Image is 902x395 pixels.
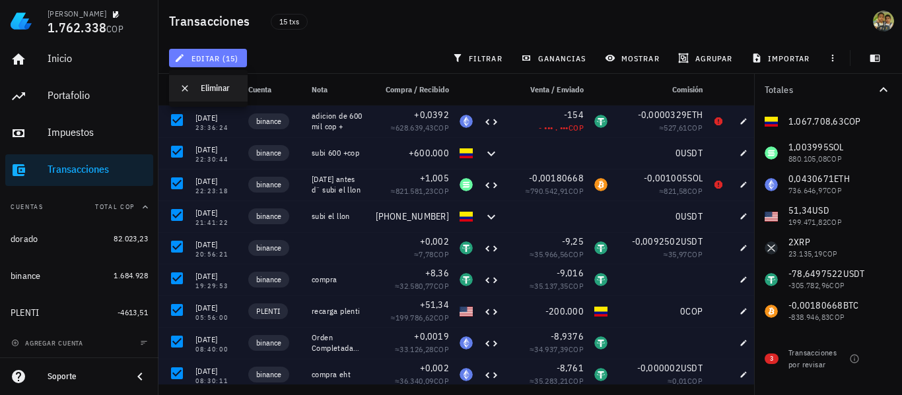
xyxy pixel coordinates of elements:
[279,15,299,29] span: 15 txs
[434,313,449,322] span: COP
[681,235,703,247] span: USDT
[434,186,449,196] span: COP
[48,9,106,19] div: [PERSON_NAME]
[557,267,584,279] span: -9,016
[673,49,740,67] button: agrupar
[600,49,668,67] button: mostrar
[195,251,238,258] div: 20:56:21
[504,74,589,106] div: Venta / Enviado
[526,186,584,196] span: ≈
[668,249,687,259] span: 35,97
[312,84,328,94] span: Nota
[195,188,238,195] div: 22:23:18
[306,74,370,106] div: Nota
[530,344,584,354] span: ≈
[420,299,450,311] span: +51,34
[5,297,153,328] a: PLENTI -4613,51
[419,249,434,259] span: 7,78
[420,235,450,247] span: +0,002
[195,283,238,289] div: 19:29:53
[754,74,902,106] button: Totales
[594,178,607,191] div: BTC-icon
[391,313,449,322] span: ≈
[516,49,594,67] button: ganancias
[434,123,449,133] span: COP
[5,80,153,112] a: Portafolio
[613,74,708,106] div: Comisión
[95,202,135,211] span: Total COP
[460,368,473,381] div: ETH-icon
[195,156,238,163] div: 22:30:44
[248,84,271,94] span: Cuenta
[256,210,281,223] span: binance
[11,233,38,245] div: dorado
[11,11,32,32] img: LedgiFi
[524,53,586,63] span: ganancias
[391,123,449,133] span: ≈
[201,83,237,94] div: Eliminar
[460,115,473,128] div: ETH-icon
[447,49,510,67] button: filtrar
[569,249,584,259] span: COP
[399,344,434,354] span: 33.126,28
[5,223,153,255] a: dorado 82.023,23
[434,249,449,259] span: COP
[638,109,687,121] span: -0,0000329
[396,313,434,322] span: 199.786,62
[256,115,281,128] span: binance
[256,178,281,191] span: binance
[434,281,449,291] span: COP
[564,109,584,121] span: -154
[687,172,703,184] span: SOL
[788,347,844,371] div: Transacciones por revisar
[569,123,584,133] span: COP
[687,186,703,196] span: COP
[48,52,148,65] div: Inicio
[754,53,810,63] span: importar
[195,365,238,378] div: [DATE]
[530,84,584,94] span: Venta / Enviado
[195,238,238,251] div: [DATE]
[681,362,703,374] span: USDT
[195,346,238,353] div: 08:40:00
[14,339,83,348] span: agregar cuenta
[594,241,607,255] div: USDT-icon
[594,336,607,349] div: USDT-icon
[460,241,473,255] div: USDT-icon
[680,305,685,317] span: 0
[312,274,364,285] div: compra
[414,330,449,342] span: +0,0019
[177,53,238,63] span: editar (15)
[391,186,449,196] span: ≈
[195,270,238,283] div: [DATE]
[312,369,364,380] div: compra eht
[534,249,569,259] span: 35.966,56
[243,74,306,106] div: Cuenta
[569,281,584,291] span: COP
[376,210,450,222] span: [PHONE_NUMBER]
[594,115,607,128] div: USDT-icon
[256,273,281,286] span: binance
[530,376,584,386] span: ≈
[681,147,703,159] span: USDT
[414,249,449,259] span: ≈
[676,147,681,159] span: 0
[256,368,281,381] span: binance
[312,306,364,317] div: recarga plenti
[195,175,238,188] div: [DATE]
[386,84,449,94] span: Compra / Recibido
[746,49,818,67] button: importar
[664,186,687,196] span: 821,58
[681,210,703,222] span: USDT
[551,330,584,342] span: -8,9376
[195,143,238,156] div: [DATE]
[118,307,148,317] span: -4613,51
[434,376,449,386] span: COP
[114,233,148,243] span: 82.023,23
[256,305,280,318] span: PLENTI
[687,376,703,386] span: COP
[312,111,364,132] div: adicion de 600 mil cop +
[539,123,568,133] span: - ••• . •••
[195,333,238,346] div: [DATE]
[644,172,687,184] span: -0,001005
